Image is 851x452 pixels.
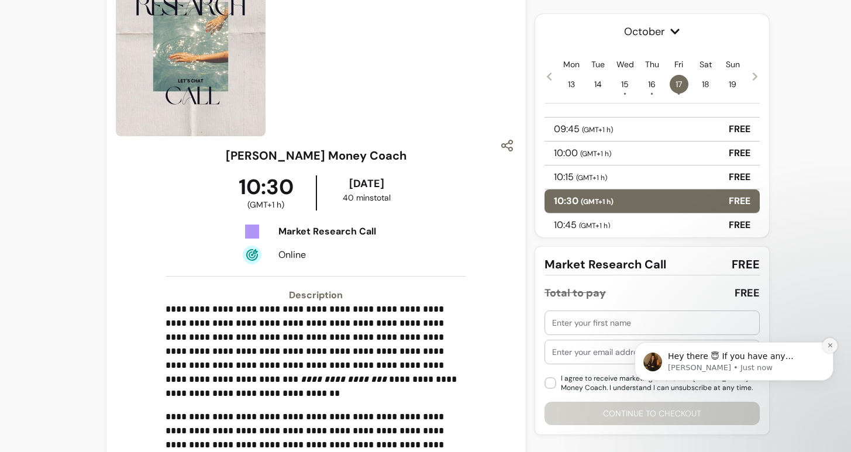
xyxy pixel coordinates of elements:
[616,58,634,70] p: Wed
[247,199,284,211] span: ( GMT+1 h )
[554,170,607,184] p: 10:15
[645,58,659,70] p: Thu
[552,346,752,358] input: Enter your email address
[576,173,607,182] span: ( GMT+1 h )
[226,147,406,164] h3: [PERSON_NAME] Money Coach
[563,58,580,70] p: Mon
[729,194,750,208] p: FREE
[554,122,613,136] p: 09:45
[562,75,581,94] span: 13
[726,58,740,70] p: Sun
[697,75,715,94] span: 18
[552,317,752,329] input: Enter your first name
[243,222,261,241] img: Tickets Icon
[674,58,683,70] p: Fri
[554,218,610,232] p: 10:45
[643,75,661,94] span: 16
[591,58,605,70] p: Tue
[216,175,316,211] div: 10:30
[278,248,402,262] div: Online
[554,146,611,160] p: 10:00
[617,316,851,446] iframe: Intercom notifications message
[554,194,614,208] p: 10:30
[729,218,750,232] p: FREE
[589,75,608,94] span: 14
[580,149,611,158] span: ( GMT+1 h )
[623,88,626,99] span: •
[732,256,760,272] span: FREE
[545,285,606,301] div: Total to pay
[616,75,635,94] span: 15
[677,88,680,99] span: •
[166,288,466,302] h3: Description
[545,256,666,272] span: Market Research Call
[582,125,613,134] span: ( GMT+1 h )
[729,146,750,160] p: FREE
[581,197,614,206] span: ( GMT+1 h )
[723,75,742,94] span: 19
[650,88,653,99] span: •
[319,192,414,203] div: 40 mins total
[579,221,610,230] span: ( GMT+1 h )
[729,170,750,184] p: FREE
[278,225,402,239] div: Market Research Call
[670,75,688,94] span: 17
[545,23,760,40] span: October
[735,285,760,301] div: FREE
[700,58,712,70] p: Sat
[319,175,414,192] div: [DATE]
[729,122,750,136] p: FREE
